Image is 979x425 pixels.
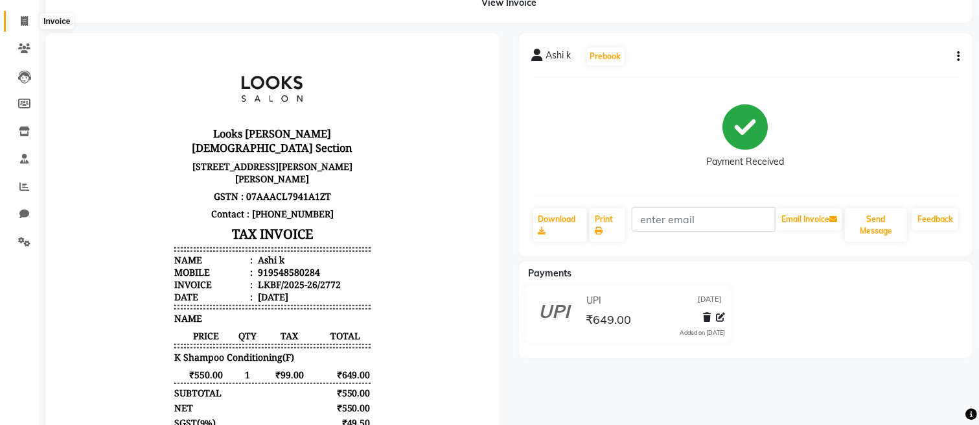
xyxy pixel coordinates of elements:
[116,176,312,199] h3: TAX INVOICE
[116,370,139,383] span: SGST
[116,356,135,368] div: NET
[116,159,312,176] p: Contact : [PHONE_NUMBER]
[116,208,194,220] div: Name
[116,322,179,335] span: ₹550.00
[116,385,139,398] span: CGST
[197,208,226,220] div: Ashi k
[200,284,262,296] span: TAX
[261,385,312,398] div: ₹49.50
[116,370,157,383] div: ( )
[261,356,312,368] div: ₹550.00
[192,232,194,245] span: :
[116,385,158,398] div: ( )
[912,208,958,230] a: Feedback
[192,208,194,220] span: :
[632,207,776,232] input: enter email
[192,245,194,257] span: :
[179,322,200,335] span: 1
[590,208,625,242] a: Print
[200,322,262,335] span: ₹99.00
[197,232,282,245] div: LKBF/2025-26/2772
[533,208,588,242] a: Download
[529,267,572,279] span: Payments
[586,312,631,330] span: ₹649.00
[116,284,179,296] span: PRICE
[262,322,312,335] span: ₹649.00
[546,49,571,67] span: Ashi k
[116,305,236,317] span: K Shampoo Conditioning(F)
[116,141,312,159] p: GSTN : 07AAACL7941A1ZT
[40,14,73,29] div: Invoice
[197,220,262,232] div: 919548580284
[586,294,601,308] span: UPI
[698,294,722,308] span: [DATE]
[261,341,312,353] div: ₹550.00
[116,341,163,353] div: SUBTOTAL
[262,284,312,296] span: TOTAL
[116,400,181,413] div: GRAND TOTAL
[707,156,785,169] div: Payment Received
[845,208,907,242] button: Send Message
[261,370,312,383] div: ₹49.50
[192,220,194,232] span: :
[116,78,312,112] h3: Looks [PERSON_NAME] [DEMOGRAPHIC_DATA] Section
[261,400,312,413] div: ₹649.00
[587,47,625,66] button: Prebook
[116,266,144,278] span: NAME
[776,208,842,230] button: Email Invoice
[116,232,194,245] div: Invoice
[197,245,230,257] div: [DATE]
[165,10,262,75] img: file_1753698932779.jpg
[116,245,194,257] div: Date
[143,386,155,398] span: 9%
[142,371,154,383] span: 9%
[116,220,194,232] div: Mobile
[179,284,200,296] span: QTY
[680,328,726,337] div: Added on [DATE]
[116,112,312,141] p: [STREET_ADDRESS][PERSON_NAME][PERSON_NAME]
